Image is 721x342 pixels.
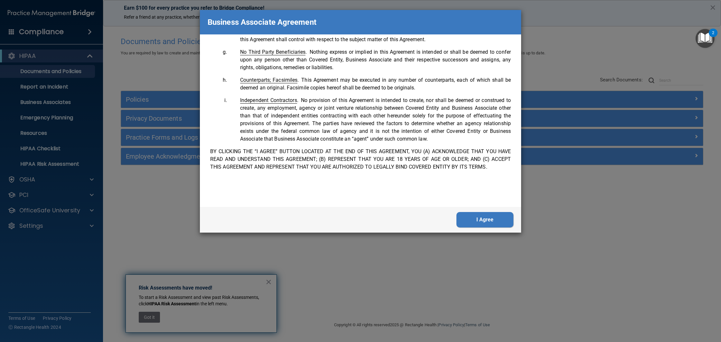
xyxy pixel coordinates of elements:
[696,29,715,48] button: Open Resource Center, 2 new notifications
[240,77,299,83] span: .
[240,77,297,83] span: Counterparts; Facsimiles
[240,97,298,103] span: .
[208,15,316,29] p: Business Associate Agreement
[240,49,305,55] span: No Third Party Beneficiaries
[712,33,714,41] div: 2
[240,97,297,104] span: Independent Contractors
[228,76,511,92] li: This Agreement may be executed in any number of counterparts, each of which shall be deemed an or...
[456,212,513,227] button: I Agree
[228,48,511,71] li: Nothing express or implied in this Agreement is intended or shall be deemed to confer upon any pe...
[240,49,307,55] span: .
[210,148,511,171] p: BY CLICKING THE “I AGREE” BUTTON LOCATED AT THE END OF THIS AGREEMENT, YOU (A) ACKNOWLEDGE THAT Y...
[228,97,511,143] li: No provision of this Agreement is intended to create, nor shall be deemed or construed to create,...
